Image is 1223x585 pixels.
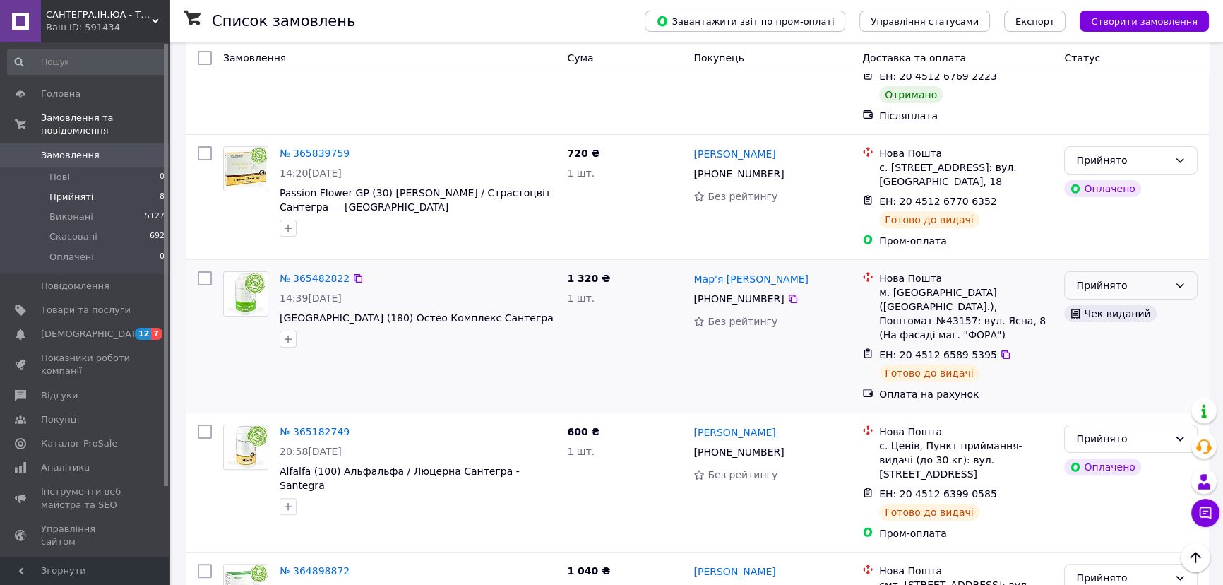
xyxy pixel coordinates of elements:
[879,488,997,500] span: ЕН: 20 4512 6399 0585
[693,293,784,305] span: [PHONE_NUMBER]
[223,425,268,470] a: Фото товару
[41,485,131,511] span: Інструменти веб-майстра та SEO
[1091,16,1198,27] span: Створити замовлення
[41,88,80,100] span: Головна
[879,71,997,82] span: ЕН: 20 4512 6769 2223
[160,251,165,264] span: 0
[145,211,165,223] span: 5127
[280,187,551,213] a: Passion Flower GP (30) [PERSON_NAME] / Страстоцвіт Сантегра — [GEOGRAPHIC_DATA]
[49,251,94,264] span: Оплачені
[41,461,90,474] span: Аналітика
[708,316,777,327] span: Без рейтингу
[49,171,70,184] span: Нові
[280,466,520,491] span: Alfalfa (100) Альфальфа / Люцерна Сантегра - Santegra
[862,52,966,64] span: Доставка та оплата
[41,112,169,137] span: Замовлення та повідомлення
[879,146,1053,160] div: Нова Пошта
[879,439,1053,481] div: с. Ценів, Пункт приймання-видачі (до 30 кг): вул. [STREET_ADDRESS]
[879,271,1053,285] div: Нова Пошта
[879,234,1053,248] div: Пром-оплата
[567,446,595,457] span: 1 шт.
[160,171,165,184] span: 0
[879,109,1053,123] div: Післяплата
[879,504,979,521] div: Готово до видачі
[693,425,775,439] a: [PERSON_NAME]
[223,52,286,64] span: Замовлення
[567,426,599,437] span: 600 ₴
[41,523,131,548] span: Управління сайтом
[223,146,268,191] a: Фото товару
[879,564,1053,578] div: Нова Пошта
[41,389,78,402] span: Відгуки
[280,565,350,577] a: № 364898872
[567,52,593,64] span: Cума
[41,328,145,341] span: [DEMOGRAPHIC_DATA]
[280,426,350,437] a: № 365182749
[879,160,1053,189] div: с. [STREET_ADDRESS]: вул. [GEOGRAPHIC_DATA], 18
[1080,11,1209,32] button: Створити замовлення
[41,352,131,377] span: Показники роботи компанії
[567,167,595,179] span: 1 шт.
[708,469,777,480] span: Без рейтингу
[693,272,809,286] a: Мар'я [PERSON_NAME]
[693,565,775,579] a: [PERSON_NAME]
[1015,16,1055,27] span: Експорт
[1066,15,1209,26] a: Створити замовлення
[567,273,610,284] span: 1 320 ₴
[46,8,152,21] span: САНТЕГРА.ІН.ЮА - ТІЛЬКИ ОРИГІНАЛЬНА ПРОДУКЦІЯ !
[46,21,169,34] div: Ваш ID: 591434
[41,413,79,426] span: Покупці
[879,211,979,228] div: Готово до видачі
[879,526,1053,540] div: Пром-оплата
[224,272,268,316] img: Фото товару
[41,437,117,450] span: Каталог ProSale
[693,52,744,64] span: Покупець
[224,425,268,469] img: Фото товару
[1064,52,1100,64] span: Статус
[879,387,1053,401] div: Оплата на рахунок
[1191,499,1219,527] button: Чат з покупцем
[859,11,990,32] button: Управління статусами
[49,230,97,243] span: Скасовані
[656,15,834,28] span: Завантажити звіт по пром-оплаті
[280,167,342,179] span: 14:20[DATE]
[160,191,165,203] span: 8
[1076,153,1169,168] div: Прийнято
[1076,278,1169,293] div: Прийнято
[1064,180,1140,197] div: Оплачено
[1004,11,1066,32] button: Експорт
[1064,305,1156,322] div: Чек виданий
[693,168,784,179] span: [PHONE_NUMBER]
[135,328,151,340] span: 12
[567,292,595,304] span: 1 шт.
[224,147,268,191] img: Фото товару
[693,147,775,161] a: [PERSON_NAME]
[223,271,268,317] a: Фото товару
[150,230,165,243] span: 692
[1076,431,1169,447] div: Прийнято
[693,447,784,458] span: [PHONE_NUMBER]
[1064,459,1140,475] div: Оплачено
[41,304,131,317] span: Товари та послуги
[567,565,610,577] span: 1 040 ₴
[645,11,845,32] button: Завантажити звіт по пром-оплаті
[49,211,93,223] span: Виконані
[212,13,355,30] h1: Список замовлень
[41,280,109,292] span: Повідомлення
[879,86,943,103] div: Отримано
[41,149,100,162] span: Замовлення
[151,328,162,340] span: 7
[708,191,777,202] span: Без рейтингу
[280,446,342,457] span: 20:58[DATE]
[879,349,997,360] span: ЕН: 20 4512 6589 5395
[1181,543,1210,572] button: Наверх
[49,191,93,203] span: Прийняті
[871,16,979,27] span: Управління статусами
[879,365,979,382] div: Готово до видачі
[280,312,554,324] a: [GEOGRAPHIC_DATA] (180) Остео Комплекс Сантегра
[567,148,599,159] span: 720 ₴
[879,196,997,207] span: ЕН: 20 4512 6770 6352
[879,285,1053,342] div: м. [GEOGRAPHIC_DATA] ([GEOGRAPHIC_DATA].), Поштомат №43157: вул. Ясна, 8 (На фасаді маг. "ФОРА")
